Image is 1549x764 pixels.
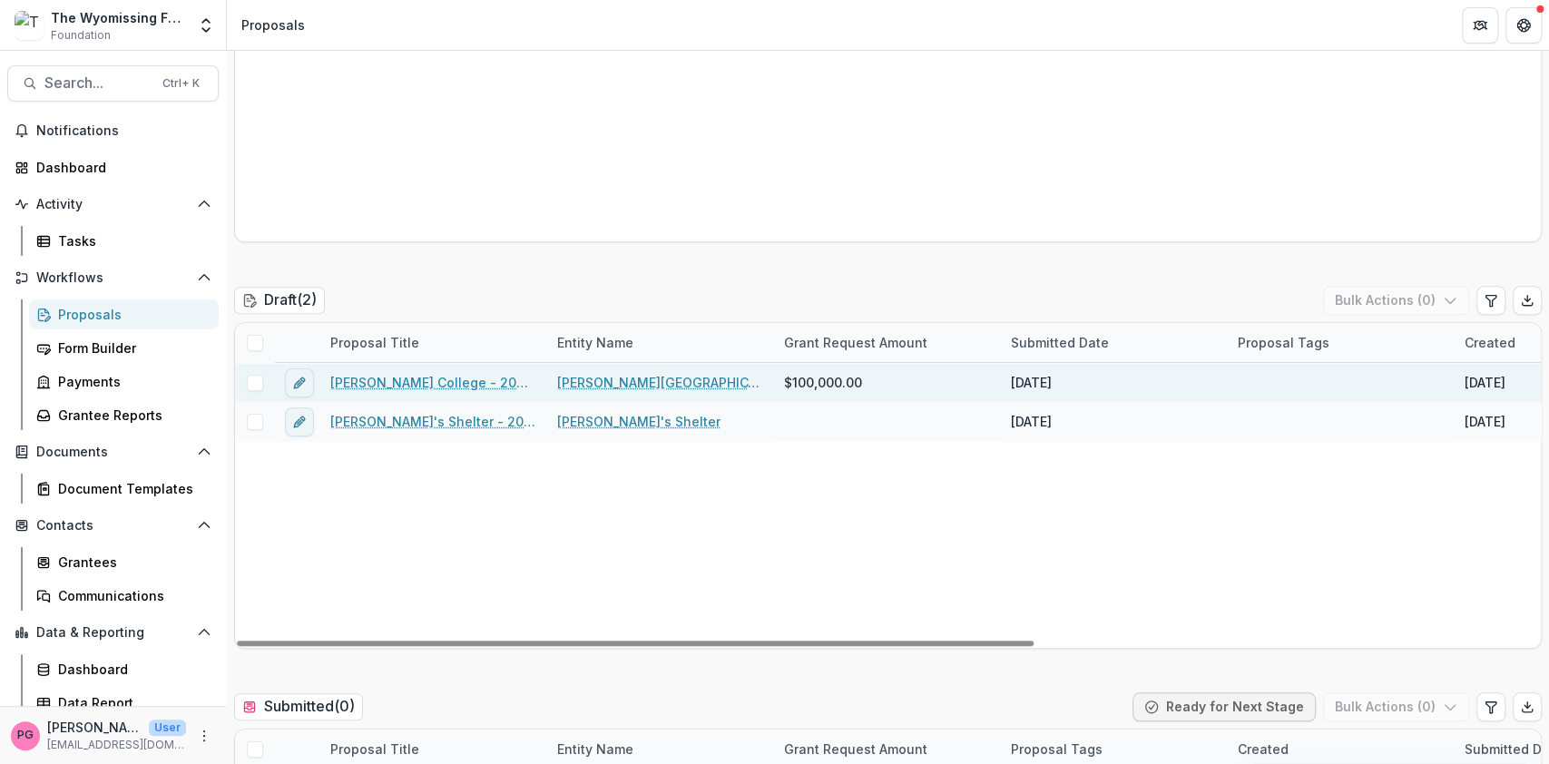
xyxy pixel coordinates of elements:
button: Open Data & Reporting [7,618,219,647]
div: Entity Name [546,740,644,759]
span: Contacts [36,518,190,534]
nav: breadcrumb [234,12,312,38]
div: Grant Request Amount [773,740,938,759]
div: [DATE] [1011,412,1052,431]
span: Workflows [36,270,190,286]
div: [DATE] [1011,373,1052,392]
img: The Wyomissing Foundation [15,11,44,40]
a: Tasks [29,226,219,256]
div: Created [1454,333,1526,352]
div: Submitted Date [1000,323,1227,362]
span: Data & Reporting [36,625,190,641]
a: Proposals [29,299,219,329]
button: Export table data [1513,692,1542,721]
p: [EMAIL_ADDRESS][DOMAIN_NAME] [47,737,186,753]
span: Search... [44,74,152,92]
a: [PERSON_NAME]'s Shelter - 2025 - Letter of Intent [330,412,535,431]
div: Pat Giles [17,730,34,741]
h2: Draft ( 2 ) [234,287,325,313]
div: Document Templates [58,479,204,498]
button: More [193,725,215,747]
a: Grantees [29,547,219,577]
button: Open Activity [7,190,219,219]
a: [PERSON_NAME]'s Shelter [557,412,721,431]
div: Entity Name [546,323,773,362]
p: User [149,720,186,736]
p: [PERSON_NAME] [47,718,142,737]
div: Proposal Tags [1000,740,1113,759]
button: Search... [7,65,219,102]
div: [DATE] [1465,412,1505,431]
button: Open entity switcher [193,7,219,44]
span: Notifications [36,123,211,139]
div: Dashboard [36,158,204,177]
button: Notifications [7,116,219,145]
div: Submitted Date [1000,333,1120,352]
div: Grantee Reports [58,406,204,425]
a: Dashboard [7,152,219,182]
div: Grant Request Amount [773,333,938,352]
a: Dashboard [29,654,219,684]
div: Proposals [58,305,204,324]
a: Data Report [29,688,219,718]
span: Activity [36,197,190,212]
button: Open Documents [7,437,219,466]
div: Proposals [241,15,305,34]
button: Edit table settings [1476,286,1505,315]
div: Proposal Title [319,323,546,362]
div: Form Builder [58,338,204,358]
div: Proposal Tags [1227,323,1454,362]
a: [PERSON_NAME][GEOGRAPHIC_DATA] [557,373,762,392]
div: Dashboard [58,660,204,679]
button: Get Help [1505,7,1542,44]
a: [PERSON_NAME] College - 2025 - Letter of Intent [330,373,535,392]
div: Ctrl + K [159,73,203,93]
button: Open Workflows [7,263,219,292]
button: edit [285,368,314,397]
div: Data Report [58,693,204,712]
button: edit [285,407,314,436]
div: Communications [58,586,204,605]
button: Ready for Next Stage [1132,692,1316,721]
button: Edit table settings [1476,692,1505,721]
a: Grantee Reports [29,400,219,430]
h2: Submitted ( 0 ) [234,693,363,720]
button: Partners [1462,7,1498,44]
a: Payments [29,367,219,397]
div: Tasks [58,231,204,250]
div: Proposal Tags [1227,333,1340,352]
div: [DATE] [1465,373,1505,392]
span: $100,000.00 [784,373,862,392]
div: Proposal Title [319,740,430,759]
div: Grant Request Amount [773,323,1000,362]
div: Proposal Title [319,333,430,352]
a: Document Templates [29,474,219,504]
button: Export table data [1513,286,1542,315]
span: Foundation [51,27,111,44]
div: Grantees [58,553,204,572]
button: Open Contacts [7,511,219,540]
span: Documents [36,445,190,460]
div: Created [1227,740,1299,759]
a: Communications [29,581,219,611]
div: Entity Name [546,333,644,352]
div: The Wyomissing Foundation [51,8,186,27]
button: Bulk Actions (0) [1323,286,1469,315]
button: Bulk Actions (0) [1323,692,1469,721]
a: Form Builder [29,333,219,363]
div: Payments [58,372,204,391]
